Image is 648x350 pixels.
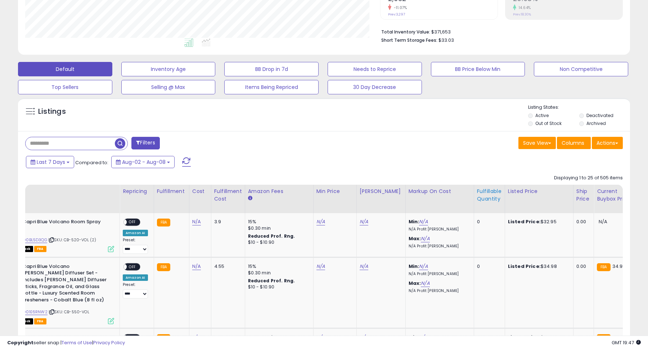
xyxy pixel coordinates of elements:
[557,137,591,149] button: Columns
[93,339,125,346] a: Privacy Policy
[599,218,607,225] span: N/A
[554,175,623,181] div: Displaying 1 to 25 of 505 items
[562,139,584,147] span: Columns
[381,37,437,43] b: Short Term Storage Fees:
[7,339,33,346] strong: Copyright
[22,219,110,227] b: Capri Blue Volcano Room Spray
[328,80,422,94] button: 30 Day Decrease
[34,318,46,324] span: FBA
[328,62,422,76] button: Needs to Reprice
[421,280,429,287] a: N/A
[409,244,468,249] p: N/A Profit [PERSON_NAME]
[508,188,570,195] div: Listed Price
[508,218,541,225] b: Listed Price:
[123,274,148,281] div: Amazon AI
[123,230,148,236] div: Amazon AI
[38,107,66,117] h5: Listings
[316,188,354,195] div: Min Price
[405,185,474,213] th: The percentage added to the cost of goods (COGS) that forms the calculator for Min & Max prices.
[409,288,468,293] p: N/A Profit [PERSON_NAME]
[409,280,421,287] b: Max:
[18,80,112,94] button: Top Sellers
[528,104,630,111] p: Listing States:
[214,263,239,270] div: 4.55
[612,339,641,346] span: 2025-08-16 19:47 GMT
[477,219,499,225] div: 0
[576,188,591,203] div: Ship Price
[224,80,319,94] button: Items Being Repriced
[409,263,419,270] b: Min:
[597,263,610,271] small: FBA
[248,219,308,225] div: 15%
[121,62,216,76] button: Inventory Age
[21,309,48,315] a: B001E6RNW2
[157,219,170,226] small: FBA
[391,5,407,10] small: -11.07%
[214,188,242,203] div: Fulfillment Cost
[248,195,252,202] small: Amazon Fees.
[123,282,148,299] div: Preset:
[127,219,138,225] span: OFF
[508,219,568,225] div: $32.95
[409,218,419,225] b: Min:
[421,235,429,242] a: N/A
[419,263,428,270] a: N/A
[192,188,208,195] div: Cost
[592,137,623,149] button: Actions
[49,309,89,315] span: | SKU: CB-550-VOL
[534,62,628,76] button: Non Competitive
[157,188,186,195] div: Fulfillment
[192,218,201,225] a: N/A
[7,340,125,346] div: seller snap | |
[477,263,499,270] div: 0
[586,120,606,126] label: Archived
[248,239,308,246] div: $10 - $10.90
[360,218,368,225] a: N/A
[111,156,175,168] button: Aug-02 - Aug-08
[360,188,402,195] div: [PERSON_NAME]
[123,188,151,195] div: Repricing
[123,238,148,254] div: Preset:
[248,284,308,290] div: $10 - $10.90
[508,263,541,270] b: Listed Price:
[248,278,295,284] b: Reduced Prof. Rng.
[248,233,295,239] b: Reduced Prof. Rng.
[431,62,525,76] button: BB Price Below Min
[438,37,454,44] span: $33.03
[535,120,562,126] label: Out of Stock
[381,29,430,35] b: Total Inventory Value:
[586,112,613,118] label: Deactivated
[516,5,531,10] small: 14.64%
[576,263,588,270] div: 0.00
[381,27,617,36] li: $371,653
[612,263,626,270] span: 34.95
[409,227,468,232] p: N/A Profit [PERSON_NAME]
[224,62,319,76] button: BB Drop in 7d
[37,158,65,166] span: Last 7 Days
[121,80,216,94] button: Selling @ Max
[360,263,368,270] a: N/A
[513,12,531,17] small: Prev: 18.30%
[419,218,428,225] a: N/A
[248,225,308,232] div: $0.30 min
[4,188,117,195] div: Title
[6,219,114,251] div: ASIN:
[316,218,325,225] a: N/A
[316,263,325,270] a: N/A
[26,156,74,168] button: Last 7 Days
[508,263,568,270] div: $34.98
[409,188,471,195] div: Markup on Cost
[248,270,308,276] div: $0.30 min
[22,263,110,305] b: Capri Blue Volcano [PERSON_NAME] Diffuser Set - Includes [PERSON_NAME] Diffuser Sticks, Fragrance...
[75,159,108,166] span: Compared to:
[21,237,47,243] a: B00BL5D3QG
[248,188,310,195] div: Amazon Fees
[127,264,138,270] span: OFF
[409,272,468,277] p: N/A Profit [PERSON_NAME]
[62,339,92,346] a: Terms of Use
[477,188,502,203] div: Fulfillable Quantity
[214,219,239,225] div: 3.9
[388,12,405,17] small: Prev: 3,297
[131,137,159,149] button: Filters
[34,246,46,252] span: FBA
